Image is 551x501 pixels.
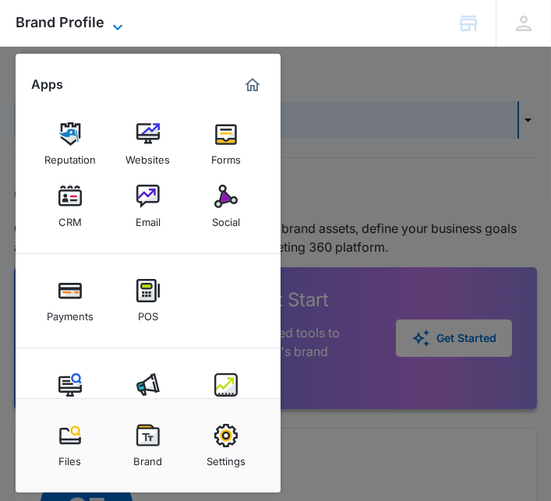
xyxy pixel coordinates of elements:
[118,177,178,236] a: Email
[211,146,241,166] div: Forms
[41,271,100,330] a: Payments
[196,177,256,236] a: Social
[41,416,100,475] a: Files
[118,271,178,330] a: POS
[51,397,90,417] div: Content
[118,416,178,475] a: Brand
[240,72,265,97] a: Marketing 360® Dashboard
[134,447,163,467] div: Brand
[207,447,245,467] div: Settings
[196,365,256,425] a: Intelligence
[136,208,161,228] div: Email
[212,208,240,228] div: Social
[138,302,158,323] div: POS
[196,115,256,174] a: Forms
[41,115,100,174] a: Reputation
[41,177,100,236] a: CRM
[59,447,82,467] div: Files
[31,77,63,92] h2: Apps
[126,146,171,166] div: Websites
[118,365,178,425] a: Ads
[58,208,82,228] div: CRM
[199,397,254,417] div: Intelligence
[47,302,94,323] div: Payments
[41,365,100,425] a: Content
[44,146,96,166] div: Reputation
[139,397,157,417] div: Ads
[16,14,104,30] span: Brand Profile
[118,115,178,174] a: Websites
[196,416,256,475] a: Settings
